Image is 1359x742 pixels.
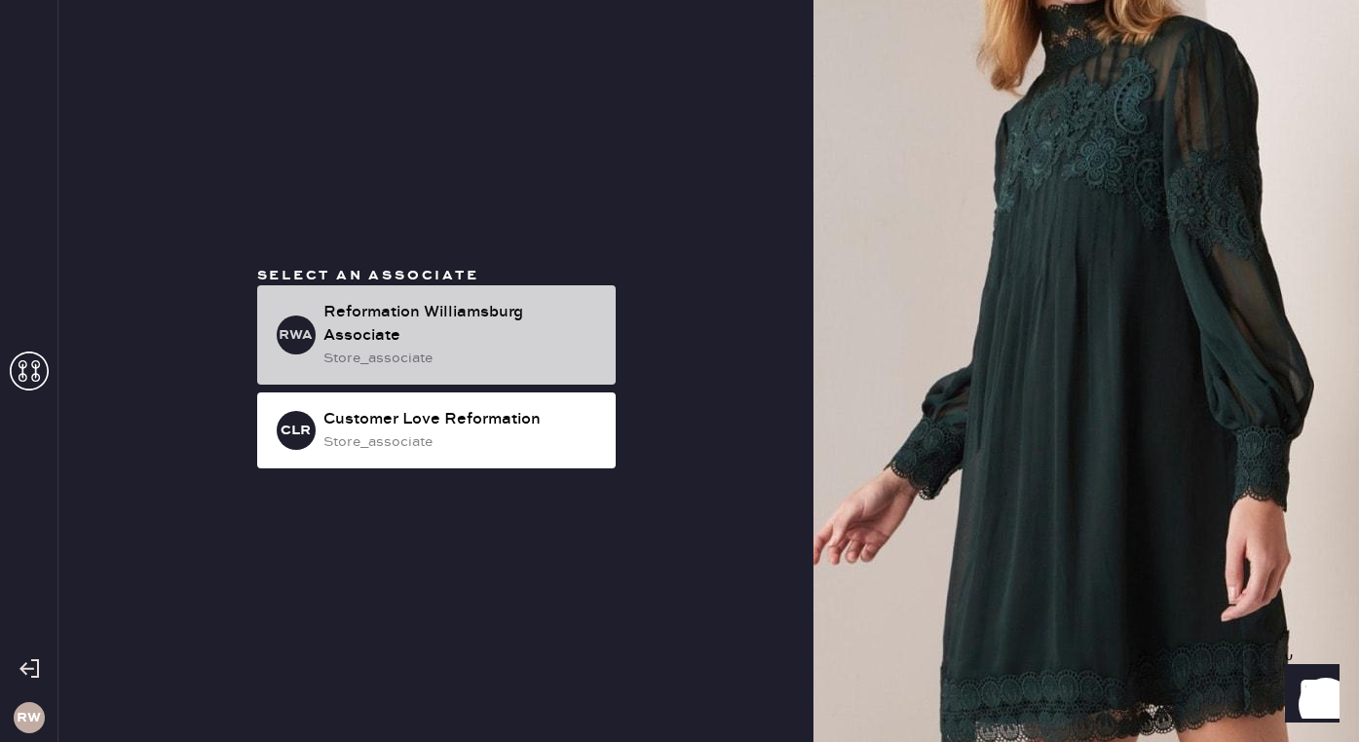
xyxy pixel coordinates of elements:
h3: RWA [279,328,313,342]
iframe: Front Chat [1266,654,1350,738]
div: Reformation Williamsburg Associate [323,301,600,348]
div: store_associate [323,431,600,453]
h3: RW [17,711,41,724]
span: Select an associate [257,267,479,284]
h3: CLR [281,424,311,437]
div: store_associate [323,348,600,369]
div: Customer Love Reformation [323,408,600,431]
